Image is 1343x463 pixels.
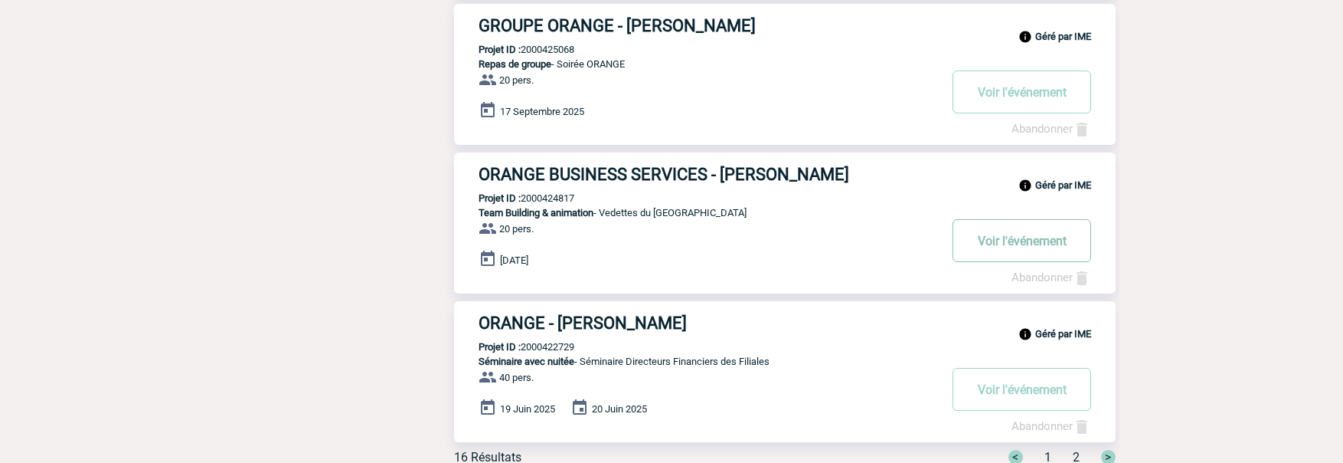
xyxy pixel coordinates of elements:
[454,165,1116,184] a: ORANGE BUSINESS SERVICES - [PERSON_NAME]
[479,16,938,35] h3: GROUPE ORANGE - [PERSON_NAME]
[454,16,1116,35] a: GROUPE ORANGE - [PERSON_NAME]
[499,223,534,235] span: 20 pers.
[1011,419,1091,433] a: Abandonner
[454,44,574,55] p: 2000425068
[1011,271,1091,284] a: Abandonner
[499,74,534,86] span: 20 pers.
[1035,31,1091,42] b: Géré par IME
[479,165,938,184] h3: ORANGE BUSINESS SERVICES - [PERSON_NAME]
[953,368,1091,411] button: Voir l'événement
[479,341,521,353] b: Projet ID :
[592,403,647,415] span: 20 Juin 2025
[1011,122,1091,136] a: Abandonner
[479,192,521,204] b: Projet ID :
[454,356,938,367] p: - Séminaire Directeurs Financiers des Filiales
[454,58,938,70] p: - Soirée ORANGE
[454,192,574,204] p: 2000424817
[500,403,555,415] span: 19 Juin 2025
[500,254,528,266] span: [DATE]
[479,44,521,55] b: Projet ID :
[499,372,534,383] span: 40 pers.
[454,207,938,218] p: - Vedettes du [GEOGRAPHIC_DATA]
[1018,327,1032,341] img: info_black_24dp.svg
[500,106,584,117] span: 17 Septembre 2025
[1035,179,1091,191] b: Géré par IME
[953,219,1091,262] button: Voir l'événement
[454,314,1116,333] a: ORANGE - [PERSON_NAME]
[953,71,1091,113] button: Voir l'événement
[479,314,938,333] h3: ORANGE - [PERSON_NAME]
[1018,30,1032,44] img: info_black_24dp.svg
[479,207,593,218] span: Team Building & animation
[1018,179,1032,192] img: info_black_24dp.svg
[454,341,574,353] p: 2000422729
[479,58,551,70] span: Repas de groupe
[479,356,574,367] span: Séminaire avec nuitée
[1035,328,1091,340] b: Géré par IME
